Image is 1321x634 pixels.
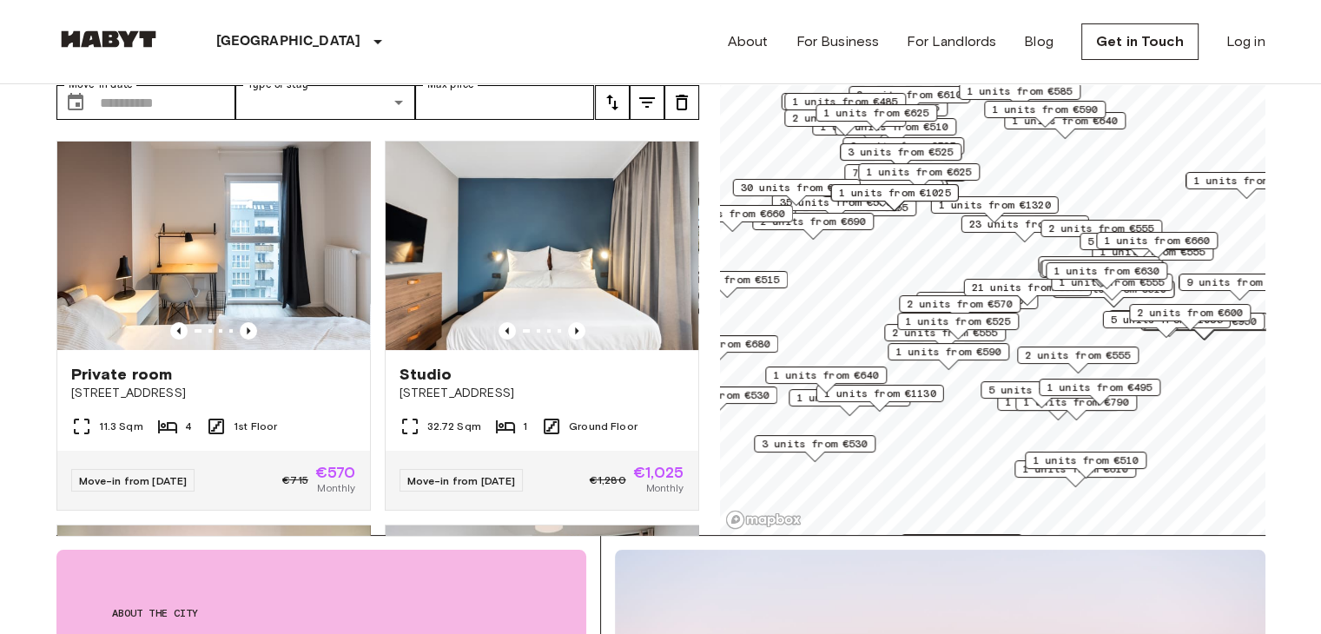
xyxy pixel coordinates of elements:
[1129,304,1251,331] div: Map marker
[664,85,699,120] button: tune
[99,419,143,434] span: 11.3 Sqm
[732,179,860,206] div: Map marker
[400,385,684,402] span: [STREET_ADDRESS]
[1015,393,1137,420] div: Map marker
[1186,172,1307,199] div: Map marker
[657,335,778,362] div: Map marker
[760,214,866,229] span: 2 units from €690
[1047,380,1153,395] span: 1 units from €495
[967,83,1073,99] span: 1 units from €585
[838,185,950,201] span: 1 units from €1025
[1102,311,1230,338] div: Map marker
[784,109,906,136] div: Map marker
[664,387,769,403] span: 4 units from €530
[56,30,161,48] img: Habyt
[1104,233,1210,248] span: 1 units from €660
[1053,263,1159,279] span: 1 units from €630
[1137,305,1243,320] span: 2 units from €600
[848,144,954,160] span: 3 units from €525
[58,85,93,120] button: Choose date
[842,137,964,164] div: Map marker
[844,164,966,191] div: Map marker
[427,419,481,434] span: 32.72 Sqm
[907,31,996,52] a: For Landlords
[1040,220,1162,247] div: Map marker
[901,534,1022,561] div: Map marker
[386,142,698,350] img: Marketing picture of unit DE-01-481-006-01
[1226,31,1265,52] a: Log in
[666,271,788,298] div: Map marker
[961,215,1088,242] div: Map marker
[789,389,910,416] div: Map marker
[1087,234,1193,249] span: 5 units from €660
[725,510,802,530] a: Mapbox logo
[633,465,684,480] span: €1,025
[916,292,1038,319] div: Map marker
[407,474,516,487] span: Move-in from [DATE]
[1033,452,1139,468] span: 1 units from €510
[1024,31,1053,52] a: Blog
[1017,347,1139,373] div: Map marker
[523,419,527,434] span: 1
[71,385,356,402] span: [STREET_ADDRESS]
[840,143,961,170] div: Map marker
[170,322,188,340] button: Previous image
[185,419,192,434] span: 4
[1151,314,1257,329] span: 6 units from €950
[992,102,1098,117] span: 1 units from €590
[888,343,1009,370] div: Map marker
[630,85,664,120] button: tune
[248,77,308,92] label: Type of stay
[984,101,1106,128] div: Map marker
[963,279,1091,306] div: Map marker
[112,605,531,621] span: About the city
[816,385,943,412] div: Map marker
[988,382,1094,398] span: 5 units from €590
[981,381,1102,408] div: Map marker
[315,465,356,480] span: €570
[823,386,935,401] span: 1 units from €1130
[57,142,370,350] img: Marketing picture of unit DE-01-12-003-01Q
[1081,23,1199,60] a: Get in Touch
[1080,233,1201,260] div: Map marker
[1193,173,1299,188] span: 1 units from €980
[823,105,929,121] span: 1 units from €625
[752,213,874,240] div: Map marker
[959,83,1080,109] div: Map marker
[971,280,1083,295] span: 21 units from €575
[762,436,868,452] span: 3 units from €530
[427,77,474,92] label: Max price
[1186,274,1292,290] span: 9 units from €570
[830,184,958,211] div: Map marker
[856,87,962,102] span: 2 units from €610
[938,197,1050,213] span: 1 units from €1320
[796,390,902,406] span: 1 units from €570
[907,296,1013,312] span: 2 units from €570
[1108,310,1230,337] div: Map marker
[754,435,875,462] div: Map marker
[317,480,355,496] span: Monthly
[1041,260,1163,287] div: Map marker
[899,295,1020,322] div: Map marker
[671,205,793,232] div: Map marker
[590,472,626,488] span: €1,280
[1179,274,1300,300] div: Map marker
[850,138,956,154] span: 3 units from €525
[1110,312,1222,327] span: 5 units from €1085
[569,419,637,434] span: Ground Floor
[1048,221,1154,236] span: 2 units from €555
[595,85,630,120] button: tune
[781,93,908,120] div: Map marker
[385,141,699,511] a: Marketing picture of unit DE-01-481-006-01Previous imagePrevious imageStudio[STREET_ADDRESS]32.72...
[1049,261,1155,276] span: 1 units from €640
[1022,461,1128,477] span: 1 units from €610
[1096,232,1218,259] div: Map marker
[1004,112,1126,139] div: Map marker
[1012,113,1118,129] span: 1 units from €640
[968,216,1080,232] span: 23 units from €530
[1038,256,1159,283] div: Map marker
[674,272,780,287] span: 1 units from €515
[866,164,972,180] span: 1 units from €625
[849,86,970,113] div: Map marker
[897,313,1019,340] div: Map marker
